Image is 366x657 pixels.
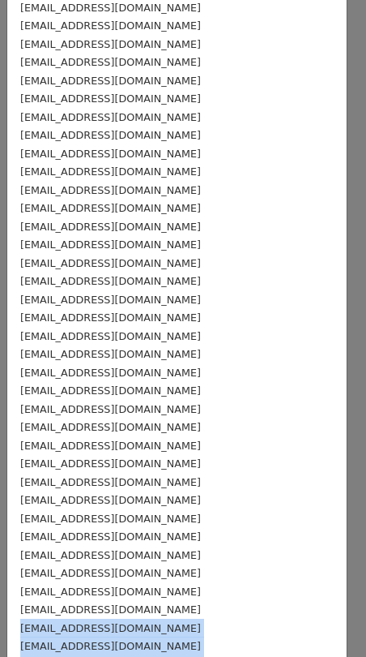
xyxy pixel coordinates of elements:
small: [EMAIL_ADDRESS][DOMAIN_NAME] [20,148,201,160]
small: [EMAIL_ADDRESS][DOMAIN_NAME] [20,238,201,251]
small: [EMAIL_ADDRESS][DOMAIN_NAME] [20,586,201,598]
small: [EMAIL_ADDRESS][DOMAIN_NAME] [20,19,201,32]
small: [EMAIL_ADDRESS][DOMAIN_NAME] [20,513,201,525]
iframe: Chat Widget [285,579,366,657]
small: [EMAIL_ADDRESS][DOMAIN_NAME] [20,403,201,415]
small: [EMAIL_ADDRESS][DOMAIN_NAME] [20,622,201,634]
small: [EMAIL_ADDRESS][DOMAIN_NAME] [20,129,201,141]
small: [EMAIL_ADDRESS][DOMAIN_NAME] [20,75,201,87]
small: [EMAIL_ADDRESS][DOMAIN_NAME] [20,56,201,68]
small: [EMAIL_ADDRESS][DOMAIN_NAME] [20,92,201,105]
small: [EMAIL_ADDRESS][DOMAIN_NAME] [20,202,201,214]
small: [EMAIL_ADDRESS][DOMAIN_NAME] [20,603,201,616]
small: [EMAIL_ADDRESS][DOMAIN_NAME] [20,457,201,470]
small: [EMAIL_ADDRESS][DOMAIN_NAME] [20,549,201,561]
small: [EMAIL_ADDRESS][DOMAIN_NAME] [20,184,201,196]
small: [EMAIL_ADDRESS][DOMAIN_NAME] [20,640,201,652]
small: [EMAIL_ADDRESS][DOMAIN_NAME] [20,257,201,269]
small: [EMAIL_ADDRESS][DOMAIN_NAME] [20,294,201,306]
small: [EMAIL_ADDRESS][DOMAIN_NAME] [20,221,201,233]
small: [EMAIL_ADDRESS][DOMAIN_NAME] [20,38,201,50]
small: [EMAIL_ADDRESS][DOMAIN_NAME] [20,440,201,452]
small: [EMAIL_ADDRESS][DOMAIN_NAME] [20,476,201,488]
small: [EMAIL_ADDRESS][DOMAIN_NAME] [20,348,201,360]
small: [EMAIL_ADDRESS][DOMAIN_NAME] [20,421,201,433]
small: [EMAIL_ADDRESS][DOMAIN_NAME] [20,2,201,14]
small: [EMAIL_ADDRESS][DOMAIN_NAME] [20,384,201,397]
small: [EMAIL_ADDRESS][DOMAIN_NAME] [20,165,201,178]
small: [EMAIL_ADDRESS][DOMAIN_NAME] [20,494,201,506]
small: [EMAIL_ADDRESS][DOMAIN_NAME] [20,275,201,287]
small: [EMAIL_ADDRESS][DOMAIN_NAME] [20,567,201,579]
small: [EMAIL_ADDRESS][DOMAIN_NAME] [20,330,201,342]
small: [EMAIL_ADDRESS][DOMAIN_NAME] [20,530,201,543]
small: [EMAIL_ADDRESS][DOMAIN_NAME] [20,111,201,123]
small: [EMAIL_ADDRESS][DOMAIN_NAME] [20,367,201,379]
small: [EMAIL_ADDRESS][DOMAIN_NAME] [20,311,201,324]
div: Tiện ích trò chuyện [285,579,366,657]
